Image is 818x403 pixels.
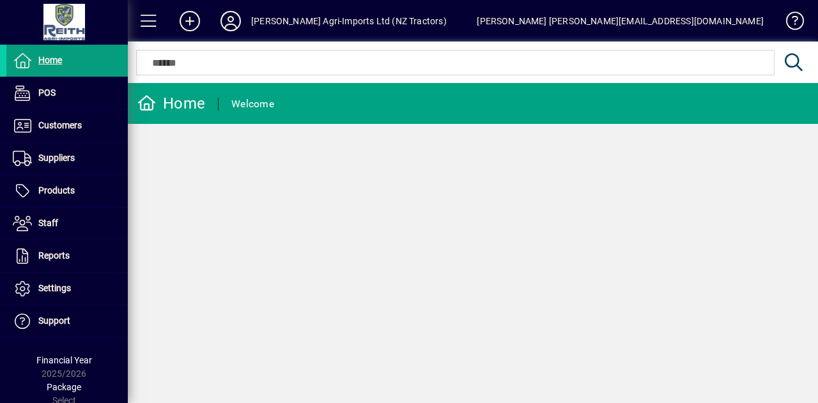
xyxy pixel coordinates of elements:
div: Welcome [231,94,274,114]
span: Settings [38,283,71,293]
div: [PERSON_NAME] Agri-Imports Ltd (NZ Tractors) [251,11,447,31]
a: Customers [6,110,128,142]
span: Suppliers [38,153,75,163]
a: Suppliers [6,142,128,174]
span: Financial Year [36,355,92,365]
div: Home [137,93,205,114]
span: Package [47,382,81,392]
span: Products [38,185,75,195]
span: Support [38,316,70,326]
a: Staff [6,208,128,240]
span: Reports [38,250,70,261]
button: Profile [210,10,251,33]
span: Customers [38,120,82,130]
span: Home [38,55,62,65]
a: Support [6,305,128,337]
span: Staff [38,218,58,228]
a: Settings [6,273,128,305]
a: Reports [6,240,128,272]
div: [PERSON_NAME] [PERSON_NAME][EMAIL_ADDRESS][DOMAIN_NAME] [477,11,764,31]
a: Products [6,175,128,207]
a: POS [6,77,128,109]
a: Knowledge Base [776,3,802,44]
button: Add [169,10,210,33]
span: POS [38,87,56,98]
